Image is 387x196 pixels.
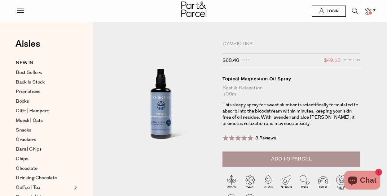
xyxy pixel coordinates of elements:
a: Bars | Chips [16,146,72,153]
a: Drinking Chocolate [16,174,72,182]
a: Chocolate [16,165,72,172]
p: This sleepy spray for sweet slumber is scientifically formulated to absorb into the bloodstream w... [222,102,360,127]
span: Login [325,9,339,14]
span: Best Sellers [16,69,42,76]
span: NEW IN [16,59,33,67]
img: P_P-ICONS-Live_Bec_V11_Natural.svg [259,173,277,191]
img: P_P-ICONS-Live_Bec_V11_Vegan.svg [241,173,259,191]
img: P_P-ICONS-Live_Bec_V11_Gluten_Free.svg [332,173,350,191]
a: Chips [16,155,72,163]
a: Best Sellers [16,69,72,76]
img: P_P-ICONS-Live_Bec_V11_Ketogenic.svg [277,173,296,191]
span: Coffee | Tea [16,184,40,191]
a: Snacks [16,126,72,134]
span: Crackers [16,136,36,143]
span: Members [344,57,360,65]
span: Snacks [16,126,31,134]
span: Gifts | Hampers [16,107,49,115]
span: $63.46 [222,57,239,65]
span: 3 Reviews [255,135,276,141]
a: Aisles [15,39,40,55]
inbox-online-store-chat: Shopify online store chat [342,171,382,191]
a: Back In Stock [16,79,72,86]
span: Books [16,98,29,105]
span: $49.50 [324,57,341,65]
a: Books [16,98,72,105]
img: Part&Parcel [181,2,206,17]
span: Chocolate [16,165,37,172]
a: Muesli | Oats [16,117,72,124]
img: P_P-ICONS-Live_Bec_V11_Low_Gi.svg [314,173,332,191]
a: NEW IN [16,59,72,67]
span: Back In Stock [16,79,45,86]
span: Promotions [16,88,40,96]
span: Drinking Chocolate [16,174,57,182]
span: Aisles [15,37,40,51]
div: Cymbiotika [222,41,360,47]
span: Muesli | Oats [16,117,43,124]
a: Gifts | Hampers [16,107,72,115]
a: Crackers [16,136,72,143]
span: Bars | Chips [16,146,42,153]
span: Add to Parcel [271,156,312,163]
button: Add to Parcel [222,151,360,167]
a: Login [312,6,346,17]
a: Promotions [16,88,72,96]
img: Topical Magnesium Oil Spray [112,41,213,160]
span: Chips [16,155,28,163]
div: Topical Magnesium Oil Spray [222,76,360,82]
a: 7 [365,8,371,15]
span: RRP [242,57,249,65]
button: Expand/Collapse Coffee | Tea [73,184,77,191]
span: 7 [372,8,377,14]
img: P_P-ICONS-Live_Bec_V11_Organic.svg [222,173,241,191]
div: Rest & Relaxation 100ml [222,85,360,97]
img: P_P-ICONS-Live_Bec_V11_Paleo.svg [296,173,314,191]
a: Coffee | Tea [16,184,72,191]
